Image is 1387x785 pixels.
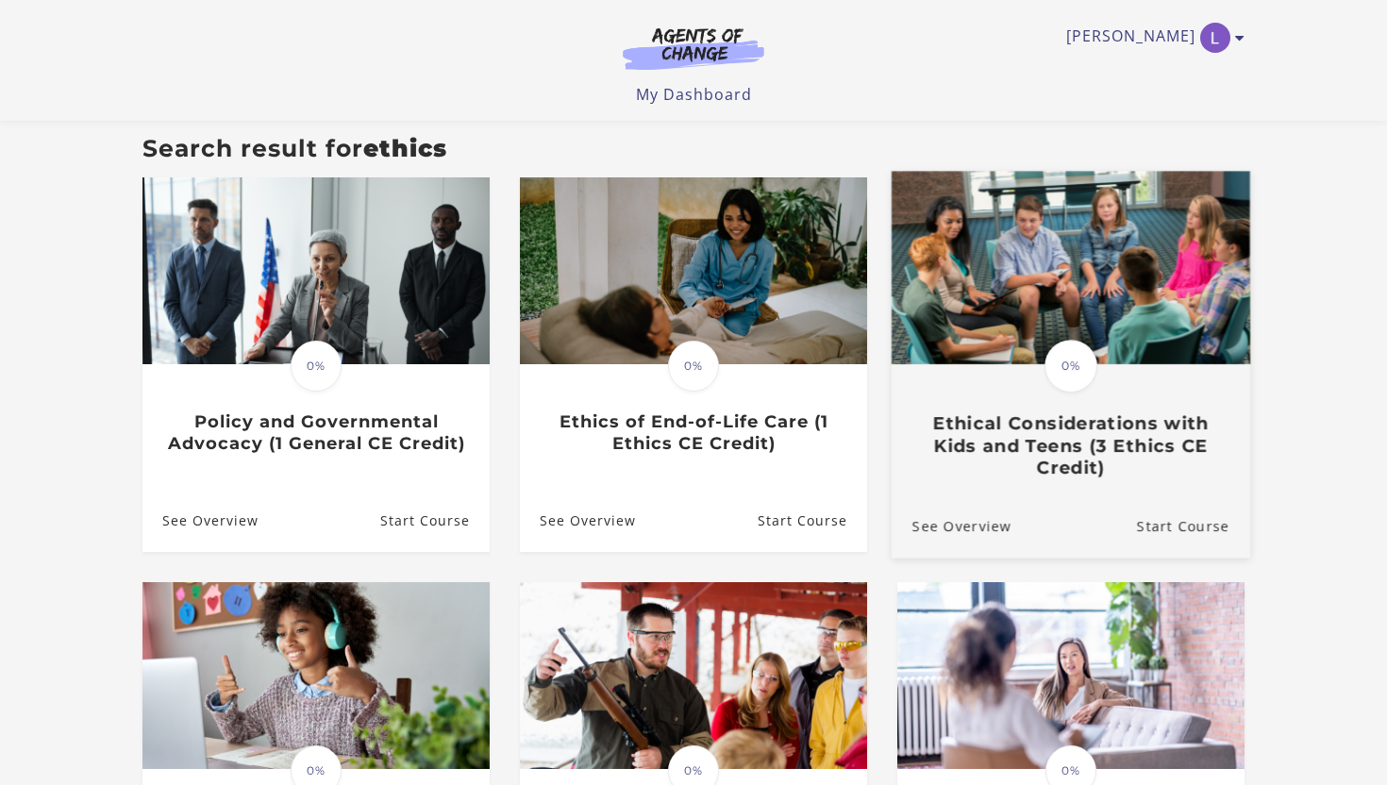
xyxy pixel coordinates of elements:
a: Policy and Governmental Advocacy (1 General CE Credit): Resume Course [380,491,490,552]
h3: Ethical Considerations with Kids and Teens (3 Ethics CE Credit) [912,413,1229,479]
h3: Ethics of End-of-Life Care (1 Ethics CE Credit) [540,411,846,454]
img: Agents of Change Logo [603,26,784,70]
a: Policy and Governmental Advocacy (1 General CE Credit): See Overview [142,491,259,552]
span: 0% [1044,340,1097,392]
strong: ethics [363,134,447,162]
span: 0% [668,341,719,392]
a: Ethics of End-of-Life Care (1 Ethics CE Credit): Resume Course [758,491,867,552]
a: My Dashboard [636,84,752,105]
a: Ethical Considerations with Kids and Teens (3 Ethics CE Credit): Resume Course [1137,494,1250,558]
a: Toggle menu [1066,23,1235,53]
a: Ethics of End-of-Life Care (1 Ethics CE Credit): See Overview [520,491,636,552]
h3: Policy and Governmental Advocacy (1 General CE Credit) [162,411,469,454]
span: 0% [291,341,342,392]
h3: Search result for [142,134,1245,162]
a: Ethical Considerations with Kids and Teens (3 Ethics CE Credit): See Overview [892,494,1011,558]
